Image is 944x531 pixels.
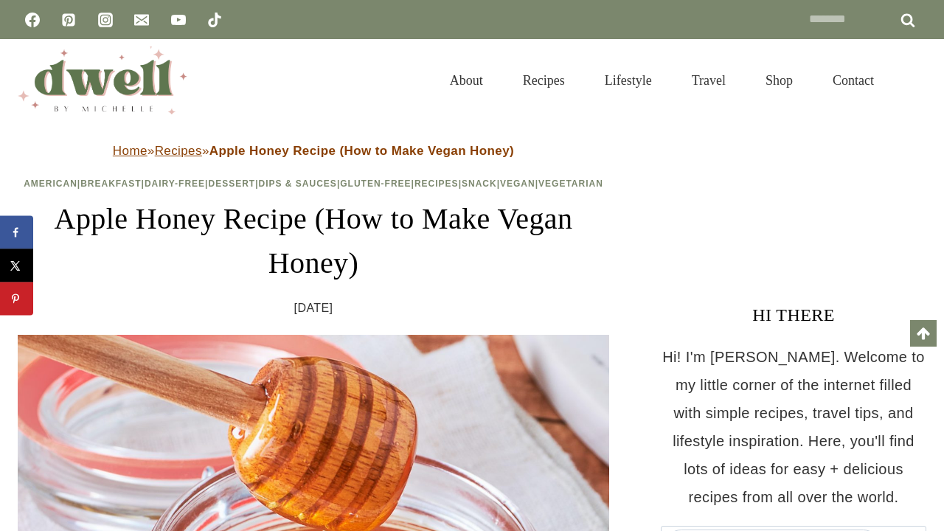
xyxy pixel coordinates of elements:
button: View Search Form [901,68,926,93]
a: American [24,178,77,189]
span: | | | | | | | | | [24,178,603,189]
time: [DATE] [294,297,333,319]
a: Gluten-Free [340,178,411,189]
span: » » [113,144,514,158]
p: Hi! I'm [PERSON_NAME]. Welcome to my little corner of the internet filled with simple recipes, tr... [661,343,926,511]
a: Vegetarian [538,178,603,189]
strong: Apple Honey Recipe (How to Make Vegan Honey) [209,144,514,158]
a: Scroll to top [910,320,937,347]
a: Email [127,5,156,35]
a: Dips & Sauces [259,178,337,189]
nav: Primary Navigation [430,55,894,106]
h3: HI THERE [661,302,926,328]
a: Vegan [500,178,535,189]
a: Lifestyle [585,55,672,106]
a: Facebook [18,5,47,35]
a: Dessert [208,178,255,189]
a: Contact [813,55,894,106]
a: TikTok [200,5,229,35]
a: Recipes [414,178,459,189]
a: Instagram [91,5,120,35]
img: DWELL by michelle [18,46,187,114]
a: Recipes [155,144,202,158]
a: About [430,55,503,106]
a: Home [113,144,147,158]
a: YouTube [164,5,193,35]
a: Breakfast [80,178,141,189]
a: Pinterest [54,5,83,35]
a: Recipes [503,55,585,106]
a: Travel [672,55,746,106]
h1: Apple Honey Recipe (How to Make Vegan Honey) [18,197,609,285]
a: Snack [462,178,497,189]
a: Dairy-Free [145,178,205,189]
a: Shop [746,55,813,106]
